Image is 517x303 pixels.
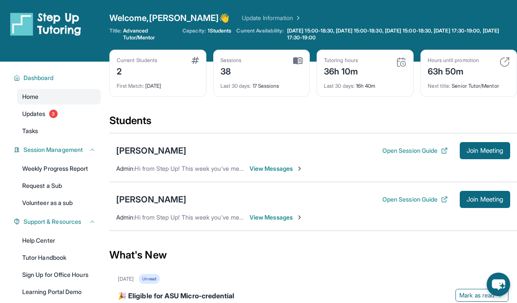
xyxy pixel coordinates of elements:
img: card [191,57,199,64]
a: Volunteer as a sub [17,195,101,211]
button: chat-button [487,273,510,296]
div: Students [109,114,517,133]
span: View Messages [250,213,303,222]
span: Last 30 days : [220,83,251,89]
div: Hours until promotion [428,57,479,64]
span: 3 [49,110,58,118]
button: Open Session Guide [382,146,448,155]
div: 63h 50m [428,64,479,77]
span: View Messages [250,164,303,173]
div: Senior Tutor/Mentor [428,77,510,89]
a: Learning Portal Demo [17,284,101,300]
span: Home [22,92,38,101]
div: Tutoring hours [324,57,358,64]
span: Admin : [116,165,135,172]
button: Join Meeting [460,142,510,159]
img: card [293,57,303,65]
a: Request a Sub [17,178,101,193]
a: Updates3 [17,106,101,122]
span: Hi from Step Up! This week you’ve met for 54 minutes and this month you’ve met for 7 hours. Happy... [135,214,431,221]
div: 36h 10m [324,64,358,77]
span: [DATE] 15:00-18:30, [DATE] 15:00-18:30, [DATE] 15:00-18:30, [DATE] 17:30-19:00, [DATE] 17:30-19:00 [287,27,515,41]
a: Sign Up for Office Hours [17,267,101,282]
button: Mark as read [455,289,508,302]
a: Weekly Progress Report [17,161,101,176]
span: Welcome, [PERSON_NAME] 👋 [109,12,230,24]
img: card [499,57,510,67]
span: Support & Resources [23,217,81,226]
span: Advanced Tutor/Mentor [123,27,177,41]
span: Admin : [116,214,135,221]
a: Help Center [17,233,101,248]
div: 16h 40m [324,77,406,89]
img: Chevron-Right [296,165,303,172]
span: Join Meeting [467,197,503,202]
span: First Match : [117,83,144,89]
div: 2 [117,64,157,77]
div: 17 Sessions [220,77,303,89]
div: 38 [220,64,242,77]
a: Tutor Handbook [17,250,101,265]
a: Tasks [17,123,101,139]
a: [DATE] 15:00-18:30, [DATE] 15:00-18:30, [DATE] 15:00-18:30, [DATE] 17:30-19:00, [DATE] 17:30-19:00 [285,27,517,41]
a: Home [17,89,101,104]
button: Session Management [20,146,96,154]
span: Tasks [22,127,38,135]
button: Open Session Guide [382,195,448,204]
div: [DATE] [118,276,134,282]
div: [PERSON_NAME] [116,145,186,157]
button: Dashboard [20,74,96,82]
span: Last 30 days : [324,83,355,89]
div: 🎉 Eligible for ASU Micro-credential [118,291,508,303]
div: [DATE] [117,77,199,89]
img: card [396,57,406,67]
button: Join Meeting [460,191,510,208]
span: Mark as read [459,291,494,300]
div: What's New [109,236,517,274]
span: Title: [109,27,121,41]
img: logo [10,12,81,36]
span: Updates [22,110,46,118]
span: Next title : [428,83,451,89]
span: Dashboard [23,74,54,82]
div: [PERSON_NAME] [116,193,186,205]
span: Join Meeting [467,148,503,153]
div: Current Students [117,57,157,64]
img: Chevron Right [293,14,302,22]
span: Capacity: [182,27,206,34]
span: Session Management [23,146,83,154]
a: Update Information [242,14,302,22]
div: Sessions [220,57,242,64]
img: Chevron-Right [296,214,303,221]
span: Hi from Step Up! This week you’ve met for 72 minutes and this month you’ve met for 10 hours. Happ... [135,165,433,172]
button: Support & Resources [20,217,96,226]
div: Unread [139,274,159,284]
span: 1 Students [208,27,232,34]
span: Current Availability: [236,27,283,41]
